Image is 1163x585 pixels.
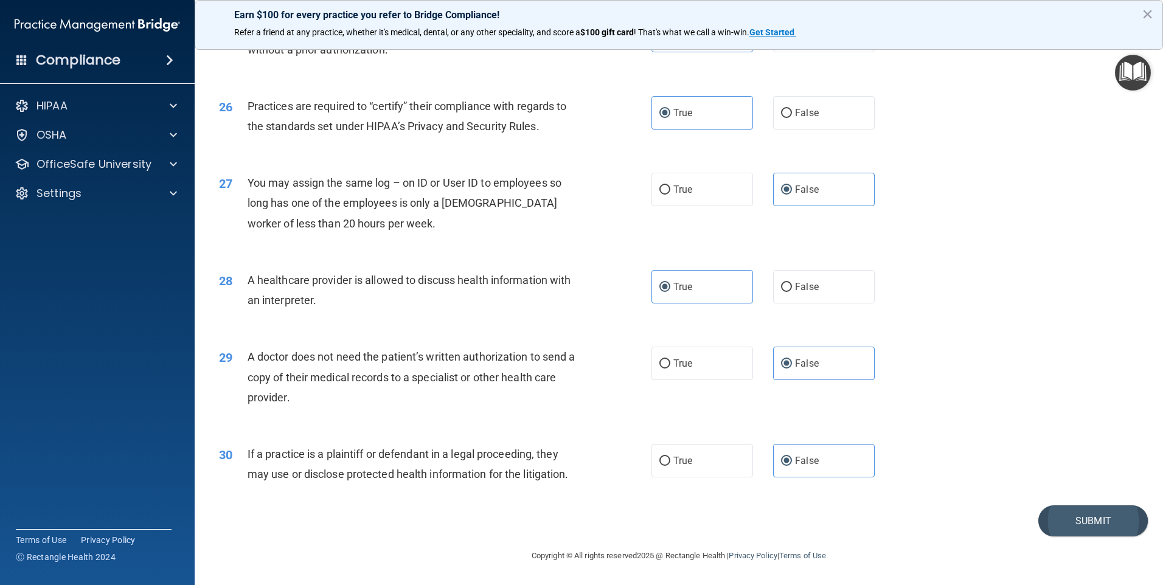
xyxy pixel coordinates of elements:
[1142,4,1153,24] button: Close
[15,157,177,171] a: OfficeSafe University
[15,99,177,113] a: HIPAA
[15,128,177,142] a: OSHA
[729,551,777,560] a: Privacy Policy
[781,457,792,466] input: False
[36,186,82,201] p: Settings
[781,109,792,118] input: False
[673,455,692,466] span: True
[219,448,232,462] span: 30
[749,27,794,37] strong: Get Started
[248,350,575,403] span: A doctor does not need the patient’s written authorization to send a copy of their medical record...
[248,274,571,306] span: A healthcare provider is allowed to discuss health information with an interpreter.
[219,100,232,114] span: 26
[580,27,634,37] strong: $100 gift card
[634,27,749,37] span: ! That's what we call a win-win.
[36,52,120,69] h4: Compliance
[673,281,692,292] span: True
[248,22,569,55] span: Appointment reminders are allowed under the HIPAA Privacy Rule without a prior authorization.
[659,457,670,466] input: True
[248,100,567,133] span: Practices are required to “certify” their compliance with regards to the standards set under HIPA...
[36,99,68,113] p: HIPAA
[1115,55,1151,91] button: Open Resource Center
[16,551,116,563] span: Ⓒ Rectangle Health 2024
[16,534,66,546] a: Terms of Use
[15,13,180,37] img: PMB logo
[795,184,819,195] span: False
[795,107,819,119] span: False
[1038,505,1148,536] button: Submit
[749,27,796,37] a: Get Started
[781,283,792,292] input: False
[659,283,670,292] input: True
[248,176,561,229] span: You may assign the same log – on ID or User ID to employees so long has one of the employees is o...
[248,448,569,480] span: If a practice is a plaintiff or defendant in a legal proceeding, they may use or disclose protect...
[779,551,826,560] a: Terms of Use
[781,359,792,369] input: False
[36,128,67,142] p: OSHA
[659,109,670,118] input: True
[795,455,819,466] span: False
[795,358,819,369] span: False
[673,184,692,195] span: True
[15,186,177,201] a: Settings
[673,358,692,369] span: True
[781,185,792,195] input: False
[234,9,1123,21] p: Earn $100 for every practice you refer to Bridge Compliance!
[795,281,819,292] span: False
[36,157,151,171] p: OfficeSafe University
[457,536,901,575] div: Copyright © All rights reserved 2025 @ Rectangle Health | |
[81,534,136,546] a: Privacy Policy
[673,107,692,119] span: True
[219,176,232,191] span: 27
[659,185,670,195] input: True
[234,27,580,37] span: Refer a friend at any practice, whether it's medical, dental, or any other speciality, and score a
[219,350,232,365] span: 29
[219,274,232,288] span: 28
[659,359,670,369] input: True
